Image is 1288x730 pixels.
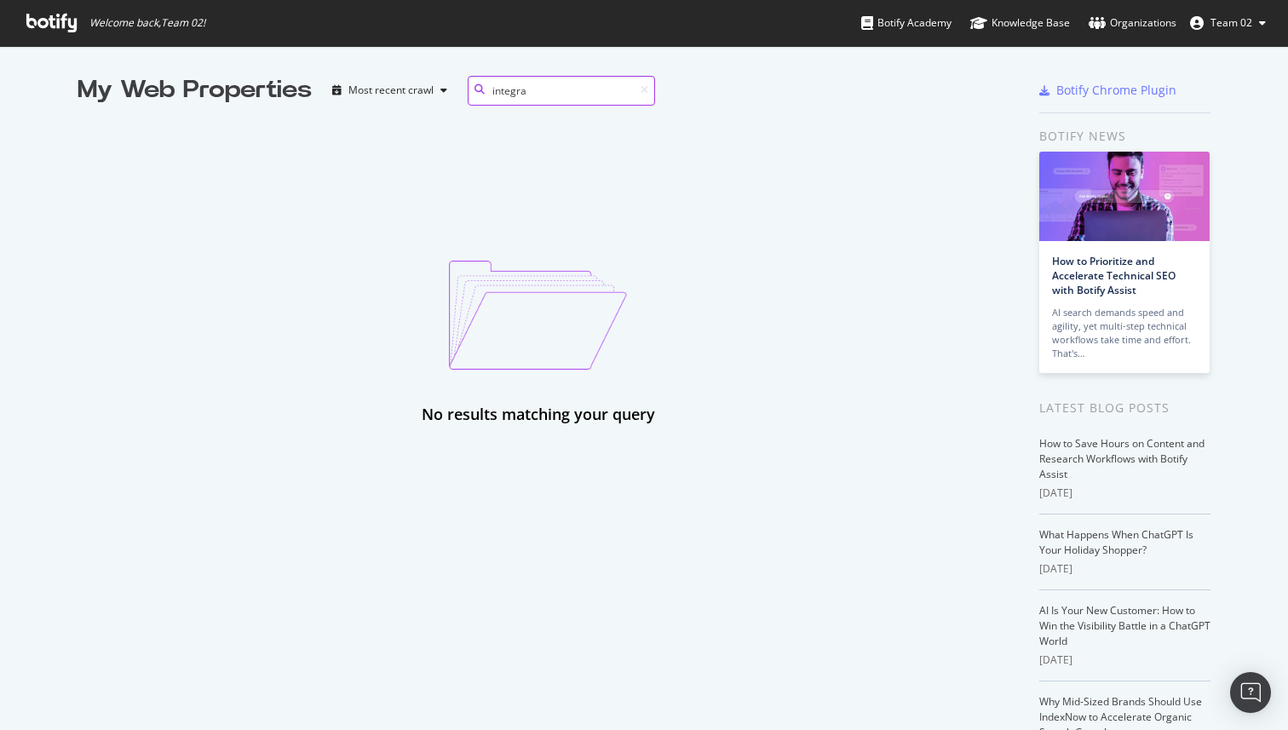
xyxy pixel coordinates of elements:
[1056,82,1176,99] div: Botify Chrome Plugin
[1039,652,1210,668] div: [DATE]
[1039,82,1176,99] a: Botify Chrome Plugin
[325,77,454,104] button: Most recent crawl
[1039,399,1210,417] div: Latest Blog Posts
[1039,527,1193,557] a: What Happens When ChatGPT Is Your Holiday Shopper?
[78,73,312,107] div: My Web Properties
[1176,9,1279,37] button: Team 02
[1039,152,1210,241] img: How to Prioritize and Accelerate Technical SEO with Botify Assist
[89,16,205,30] span: Welcome back, Team 02 !
[348,85,434,95] div: Most recent crawl
[1039,436,1205,481] a: How to Save Hours on Content and Research Workflows with Botify Assist
[1052,254,1176,297] a: How to Prioritize and Accelerate Technical SEO with Botify Assist
[1039,561,1210,577] div: [DATE]
[422,404,655,426] div: No results matching your query
[468,76,655,106] input: Search
[1039,127,1210,146] div: Botify news
[1039,486,1210,501] div: [DATE]
[1210,15,1252,30] span: Team 02
[1039,603,1210,648] a: AI Is Your New Customer: How to Win the Visibility Battle in a ChatGPT World
[1089,14,1176,32] div: Organizations
[861,14,952,32] div: Botify Academy
[449,261,627,370] img: emptyProjectImage
[1230,672,1271,713] div: Open Intercom Messenger
[1052,306,1197,360] div: AI search demands speed and agility, yet multi-step technical workflows take time and effort. Tha...
[970,14,1070,32] div: Knowledge Base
